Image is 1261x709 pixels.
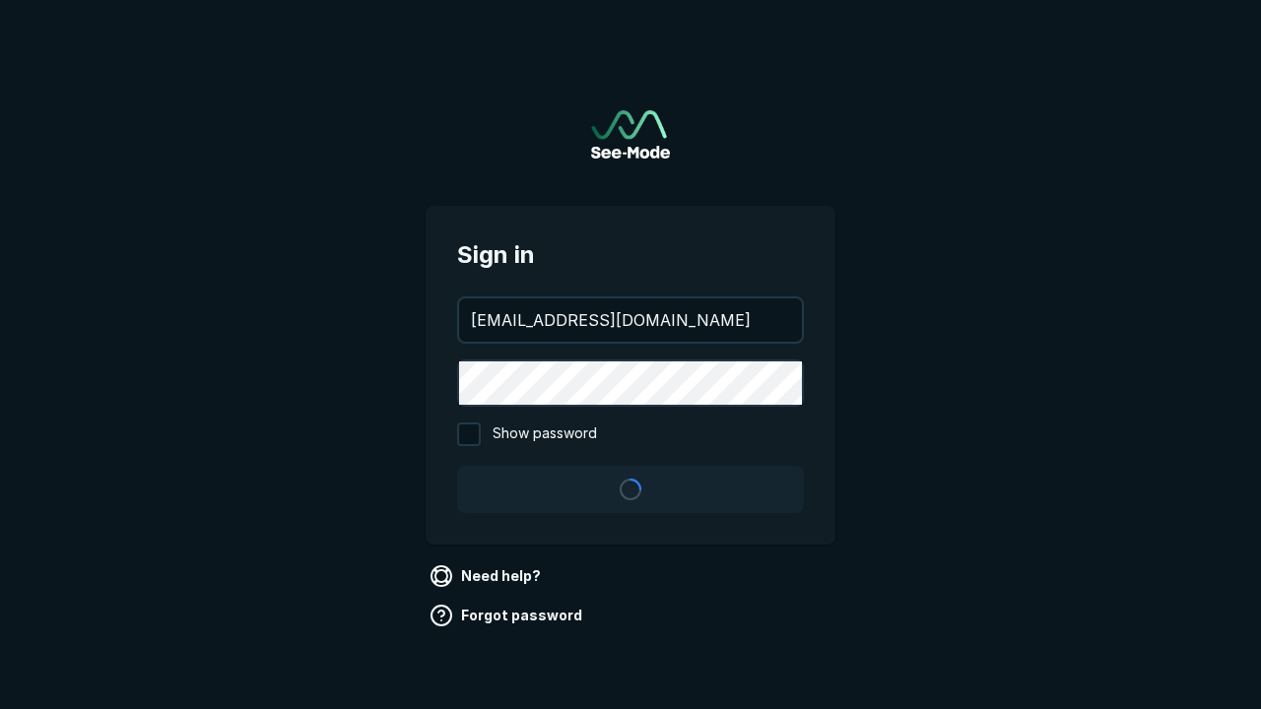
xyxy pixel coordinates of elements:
span: Show password [493,422,597,446]
input: your@email.com [459,298,802,342]
img: See-Mode Logo [591,110,670,159]
span: Sign in [457,237,804,273]
a: Forgot password [426,600,590,631]
a: Need help? [426,560,549,592]
a: Go to sign in [591,110,670,159]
